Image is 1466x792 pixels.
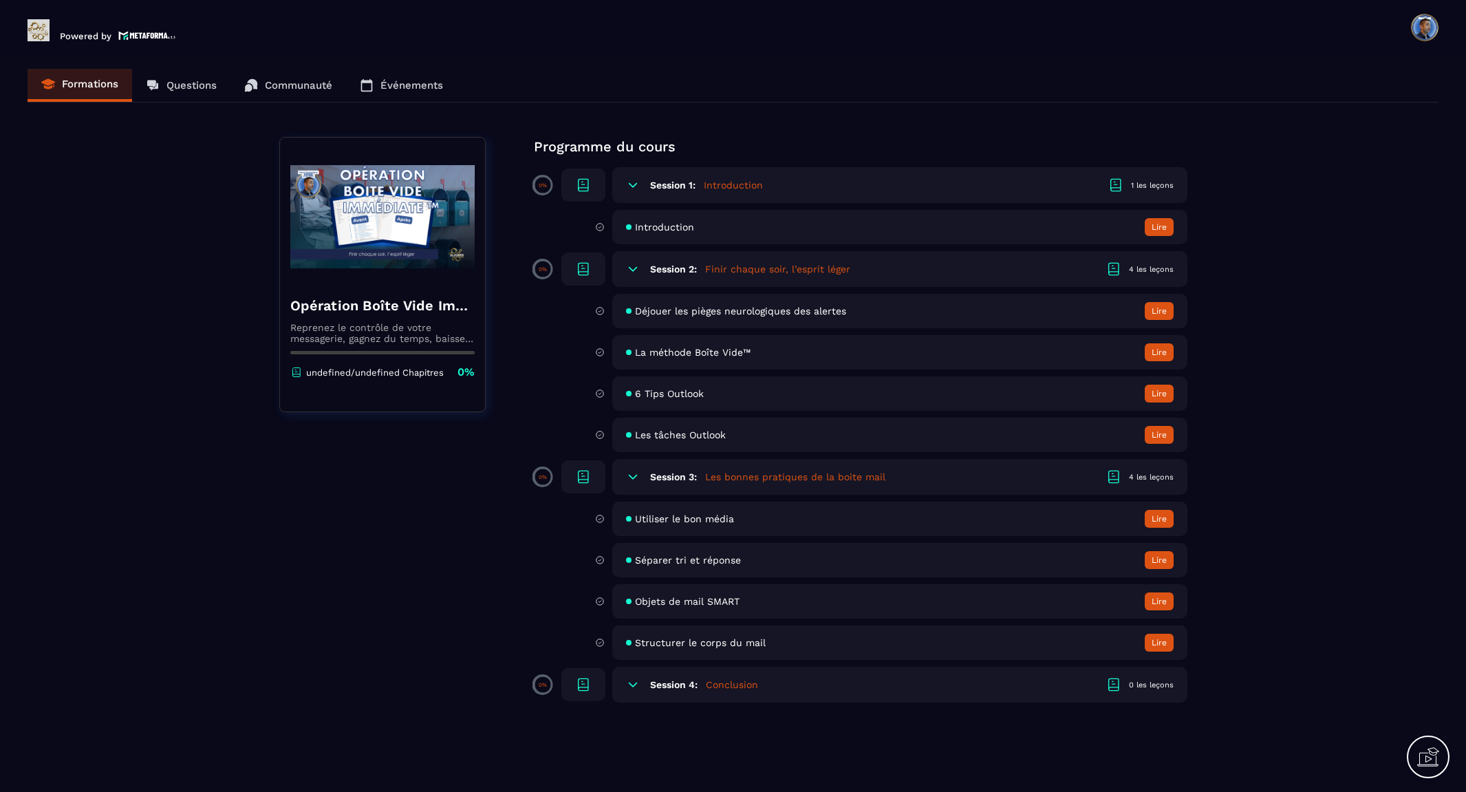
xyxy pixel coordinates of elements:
[705,470,885,484] h5: Les bonnes pratiques de la boite mail
[1145,218,1174,236] button: Lire
[704,178,763,192] h5: Introduction
[1145,551,1174,569] button: Lire
[1145,592,1174,610] button: Lire
[650,264,697,275] h6: Session 2:
[118,30,176,41] img: logo
[635,637,766,648] span: Structurer le corps du mail
[650,471,697,482] h6: Session 3:
[635,388,704,399] span: 6 Tips Outlook
[705,262,850,276] h5: Finir chaque soir, l’esprit léger
[635,555,741,566] span: Séparer tri et réponse
[290,148,475,286] img: banner
[1145,634,1174,652] button: Lire
[635,429,726,440] span: Les tâches Outlook
[635,347,751,358] span: La méthode Boîte Vide™
[539,474,547,480] p: 0%
[650,180,696,191] h6: Session 1:
[650,679,698,690] h6: Session 4:
[1129,264,1174,275] div: 4 les leçons
[534,137,1187,156] p: Programme du cours
[1145,385,1174,403] button: Lire
[635,306,846,317] span: Déjouer les pièges neurologiques des alertes
[1145,302,1174,320] button: Lire
[706,678,758,692] h5: Conclusion
[539,682,547,688] p: 0%
[1131,180,1174,191] div: 1 les leçons
[290,296,475,315] h4: Opération Boîte Vide Immédiate™ (OBI)
[306,367,444,378] p: undefined/undefined Chapitres
[60,31,111,41] p: Powered by
[635,596,740,607] span: Objets de mail SMART
[1145,426,1174,444] button: Lire
[1145,510,1174,528] button: Lire
[635,513,734,524] span: Utiliser le bon média
[539,182,547,189] p: 0%
[635,222,694,233] span: Introduction
[457,365,475,380] p: 0%
[1129,680,1174,690] div: 0 les leçons
[1129,472,1174,482] div: 4 les leçons
[539,266,547,272] p: 0%
[1145,343,1174,361] button: Lire
[290,322,475,344] p: Reprenez le contrôle de votre messagerie, gagnez du temps, baissez la charge mentale. Moins d’int...
[28,19,50,41] img: logo-branding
